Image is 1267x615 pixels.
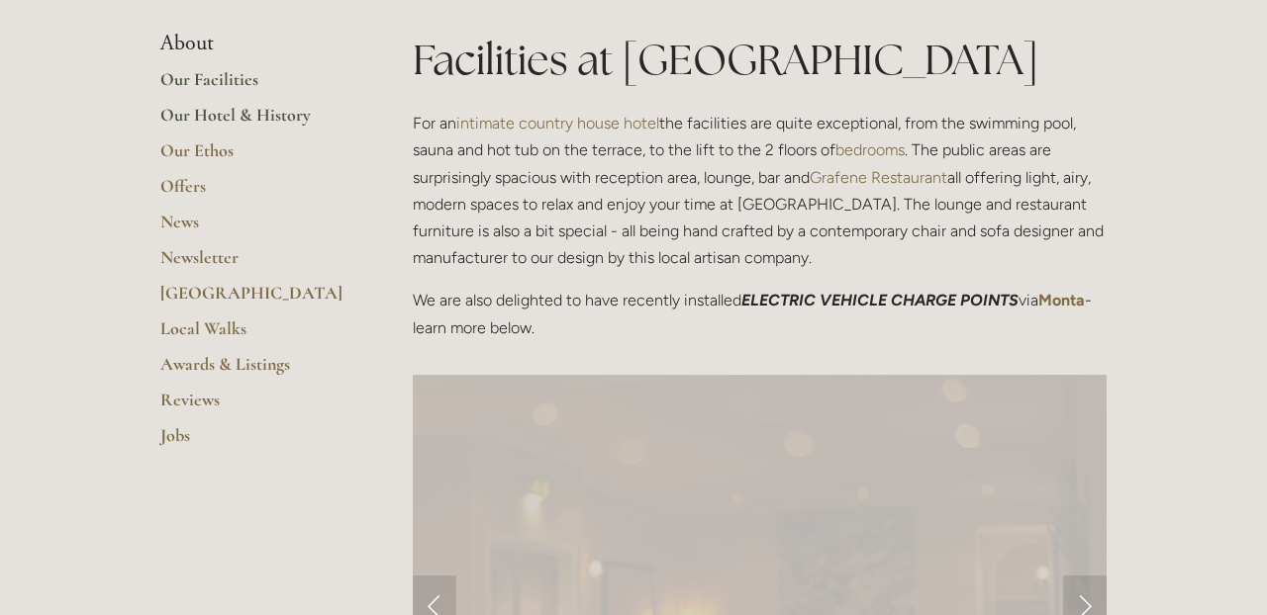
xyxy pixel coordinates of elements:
[160,246,349,282] a: Newsletter
[160,317,349,353] a: Local Walks
[456,114,659,132] a: intimate country house hotel
[413,31,1107,89] h1: Facilities at [GEOGRAPHIC_DATA]
[160,175,349,211] a: Offers
[1038,291,1085,309] a: Monta
[160,211,349,246] a: News
[741,291,1019,309] em: ELECTRIC VEHICLE CHARGE POINTS
[160,68,349,104] a: Our Facilities
[413,287,1107,340] p: We are also delighted to have recently installed via - learn more below.
[835,140,905,159] a: bedrooms
[160,424,349,460] a: Jobs
[160,282,349,317] a: [GEOGRAPHIC_DATA]
[160,31,349,56] li: About
[160,104,349,139] a: Our Hotel & History
[160,353,349,389] a: Awards & Listings
[810,168,947,187] a: Grafene Restaurant
[413,110,1107,271] p: For an the facilities are quite exceptional, from the swimming pool, sauna and hot tub on the ter...
[160,139,349,175] a: Our Ethos
[160,389,349,424] a: Reviews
